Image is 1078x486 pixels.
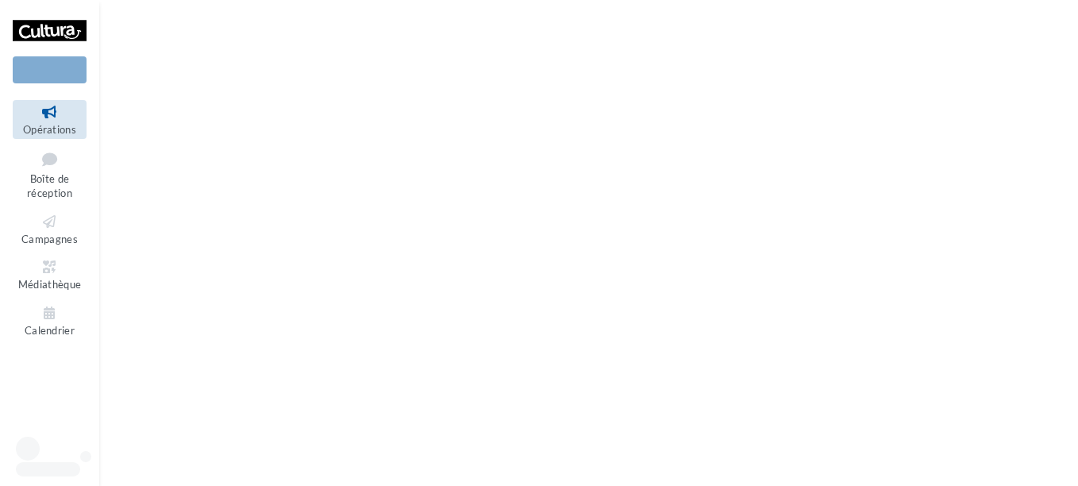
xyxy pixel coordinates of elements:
a: Opérations [13,100,87,139]
a: Médiathèque [13,255,87,294]
a: Calendrier [13,301,87,340]
div: Nouvelle campagne [13,56,87,83]
span: Médiathèque [18,278,82,291]
a: Campagnes [13,210,87,249]
span: Calendrier [25,324,75,337]
a: Boîte de réception [13,145,87,203]
span: Opérations [23,123,76,136]
span: Boîte de réception [27,172,72,200]
span: Campagnes [21,233,78,245]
